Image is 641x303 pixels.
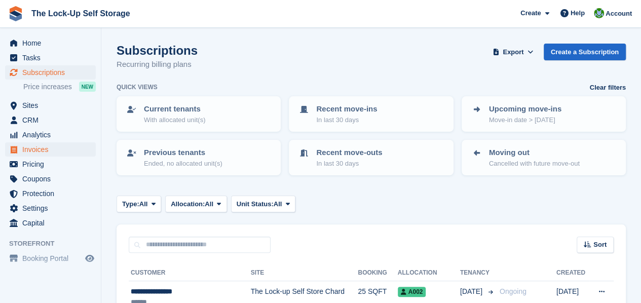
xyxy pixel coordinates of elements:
p: Moving out [489,147,580,159]
p: Cancelled with future move-out [489,159,580,169]
span: Coupons [22,172,83,186]
a: menu [5,186,96,201]
span: Export [503,47,523,57]
a: menu [5,142,96,157]
span: Help [571,8,585,18]
a: Recent move-ins In last 30 days [290,97,452,131]
span: All [274,199,282,209]
p: Recent move-ins [316,103,377,115]
a: menu [5,201,96,215]
img: stora-icon-8386f47178a22dfd0bd8f6a31ec36ba5ce8667c1dd55bd0f319d3a0aa187defe.svg [8,6,23,21]
th: Created [556,265,589,281]
a: Previous tenants Ended, no allocated unit(s) [118,141,280,174]
span: Capital [22,216,83,230]
a: menu [5,216,96,230]
a: Preview store [84,252,96,264]
a: menu [5,128,96,142]
img: Andrew Beer [594,8,604,18]
a: Clear filters [589,83,626,93]
a: Upcoming move-ins Move-in date > [DATE] [463,97,625,131]
a: menu [5,65,96,80]
span: Sites [22,98,83,112]
span: Booking Portal [22,251,83,266]
span: Unit Status: [237,199,274,209]
span: Allocation: [171,199,205,209]
span: [DATE] [460,286,484,297]
span: A002 [398,287,426,297]
th: Site [251,265,358,281]
a: menu [5,36,96,50]
button: Unit Status: All [231,196,295,212]
th: Tenancy [460,265,496,281]
th: Customer [129,265,251,281]
button: Type: All [117,196,161,212]
p: Recent move-outs [316,147,382,159]
a: menu [5,157,96,171]
a: menu [5,113,96,127]
p: Current tenants [144,103,205,115]
span: CRM [22,113,83,127]
span: Ongoing [500,287,526,295]
a: menu [5,251,96,266]
span: Invoices [22,142,83,157]
p: Recurring billing plans [117,59,198,70]
span: Pricing [22,157,83,171]
span: All [205,199,213,209]
span: Price increases [23,82,72,92]
button: Export [491,44,536,60]
span: All [139,199,148,209]
a: Recent move-outs In last 30 days [290,141,452,174]
span: Settings [22,201,83,215]
a: menu [5,98,96,112]
a: Current tenants With allocated unit(s) [118,97,280,131]
p: With allocated unit(s) [144,115,205,125]
span: Create [520,8,541,18]
p: Previous tenants [144,147,222,159]
span: Analytics [22,128,83,142]
p: Upcoming move-ins [489,103,561,115]
span: Sort [593,240,607,250]
th: Allocation [398,265,460,281]
span: Account [606,9,632,19]
a: Create a Subscription [544,44,626,60]
h1: Subscriptions [117,44,198,57]
a: Moving out Cancelled with future move-out [463,141,625,174]
span: Type: [122,199,139,209]
a: The Lock-Up Self Storage [27,5,134,22]
div: NEW [79,82,96,92]
a: menu [5,51,96,65]
h6: Quick views [117,83,158,92]
p: In last 30 days [316,159,382,169]
span: Tasks [22,51,83,65]
p: Move-in date > [DATE] [489,115,561,125]
a: Price increases NEW [23,81,96,92]
span: Protection [22,186,83,201]
button: Allocation: All [165,196,227,212]
span: Subscriptions [22,65,83,80]
span: Storefront [9,239,101,249]
span: Home [22,36,83,50]
p: Ended, no allocated unit(s) [144,159,222,169]
p: In last 30 days [316,115,377,125]
th: Booking [358,265,397,281]
a: menu [5,172,96,186]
